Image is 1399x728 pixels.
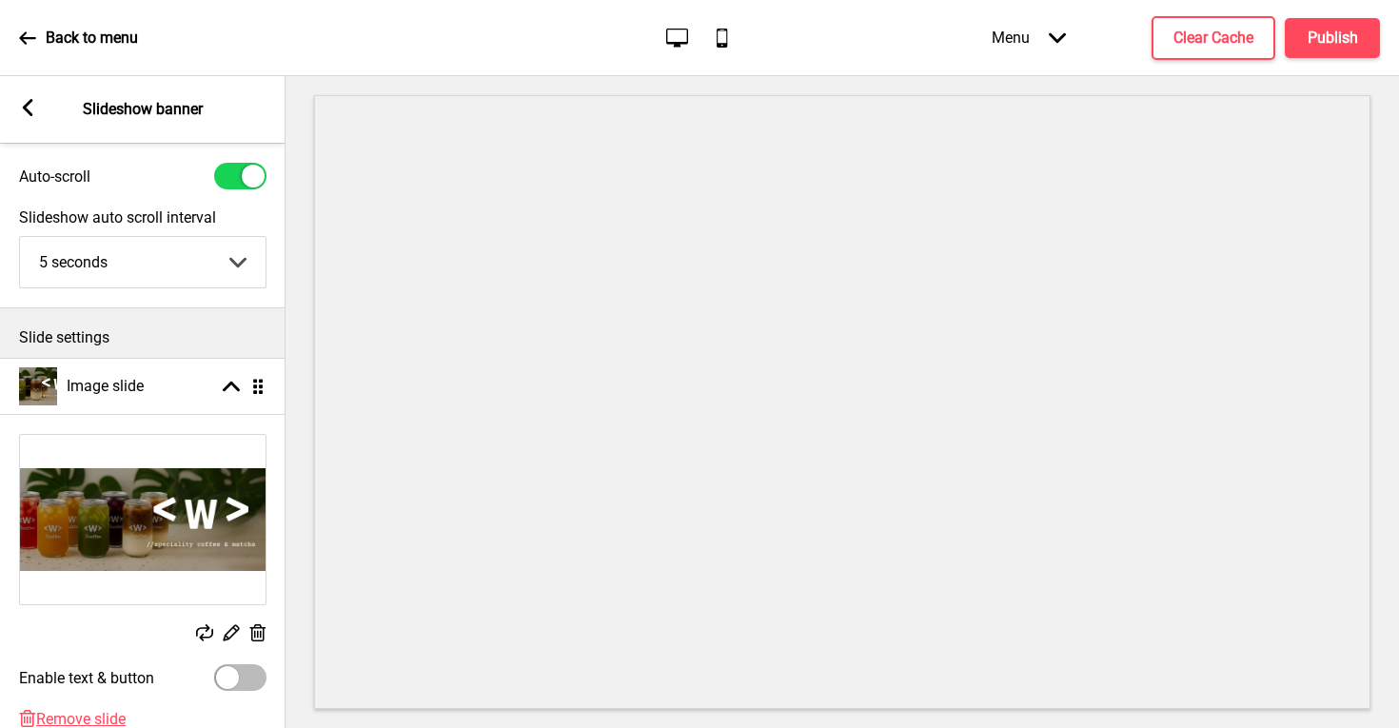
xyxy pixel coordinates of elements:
p: Slide settings [19,327,266,348]
button: Clear Cache [1152,16,1275,60]
div: Menu [973,10,1085,66]
label: Auto-scroll [19,167,90,186]
img: Image [20,435,266,604]
p: Back to menu [46,28,138,49]
h4: Image slide [67,376,144,397]
a: Back to menu [19,12,138,64]
label: Enable text & button [19,669,154,687]
span: Remove slide [36,710,126,728]
button: Publish [1285,18,1380,58]
h4: Publish [1308,28,1358,49]
p: Slideshow banner [83,99,203,120]
label: Slideshow auto scroll interval [19,208,266,226]
h4: Clear Cache [1173,28,1253,49]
